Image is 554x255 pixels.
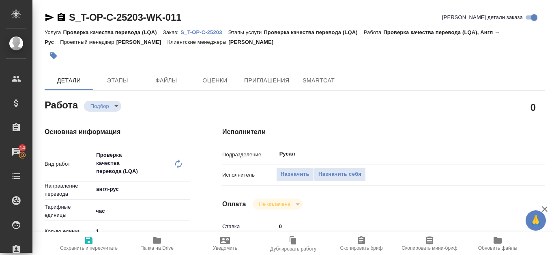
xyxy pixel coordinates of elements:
[222,199,246,209] h4: Оплата
[514,153,515,155] button: Open
[395,232,464,255] button: Скопировать мини-бриф
[281,170,309,179] span: Назначить
[185,188,187,190] button: Open
[244,76,290,86] span: Приглашения
[140,245,174,251] span: Папка на Drive
[2,142,30,162] a: 14
[167,39,229,45] p: Клиентские менеджеры
[228,29,264,35] p: Этапы услуги
[147,76,186,86] span: Файлы
[60,245,118,251] span: Сохранить и пересчитать
[257,201,293,207] button: Не оплачена
[222,223,276,231] p: Ставка
[45,97,78,112] h2: Работа
[299,76,338,86] span: SmartCat
[464,232,532,255] button: Обновить файлы
[180,28,228,35] a: S_T-OP-C-25203
[93,204,190,218] div: час
[222,171,276,179] p: Исполнитель
[213,245,237,251] span: Уведомить
[45,47,62,65] button: Добавить тэг
[45,127,190,137] h4: Основная информация
[276,167,314,182] button: Назначить
[84,101,121,112] div: Подбор
[49,76,88,86] span: Детали
[116,39,167,45] p: [PERSON_NAME]
[60,39,116,45] p: Проектный менеджер
[276,220,518,232] input: ✎ Введи что-нибудь
[63,29,163,35] p: Проверка качества перевода (LQA)
[530,100,536,114] h2: 0
[526,210,546,231] button: 🙏
[55,232,123,255] button: Сохранить и пересчитать
[340,245,382,251] span: Скопировать бриф
[222,127,545,137] h4: Исполнители
[195,76,234,86] span: Оценки
[93,225,190,237] input: ✎ Введи что-нибудь
[222,151,276,159] p: Подразделение
[191,232,259,255] button: Уведомить
[402,245,457,251] span: Скопировать мини-бриф
[478,245,517,251] span: Обновить файлы
[259,232,327,255] button: Дублировать работу
[253,199,303,210] div: Подбор
[56,13,66,22] button: Скопировать ссылку
[45,182,93,198] p: Направление перевода
[270,246,316,252] span: Дублировать работу
[45,227,93,236] p: Кол-во единиц
[69,12,181,23] a: S_T-OP-C-25203-WK-011
[88,103,112,110] button: Подбор
[163,29,180,35] p: Заказ:
[45,13,54,22] button: Скопировать ссылку для ЯМессенджера
[123,232,191,255] button: Папка на Drive
[314,167,366,182] button: Назначить себя
[327,232,395,255] button: Скопировать бриф
[442,13,523,22] span: [PERSON_NAME] детали заказа
[264,29,363,35] p: Проверка качества перевода (LQA)
[98,76,137,86] span: Этапы
[15,144,30,152] span: 14
[45,160,93,168] p: Вид работ
[45,203,93,219] p: Тарифные единицы
[180,29,228,35] p: S_T-OP-C-25203
[228,39,279,45] p: [PERSON_NAME]
[364,29,384,35] p: Работа
[529,212,543,229] span: 🙏
[45,29,63,35] p: Услуга
[318,170,361,179] span: Назначить себя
